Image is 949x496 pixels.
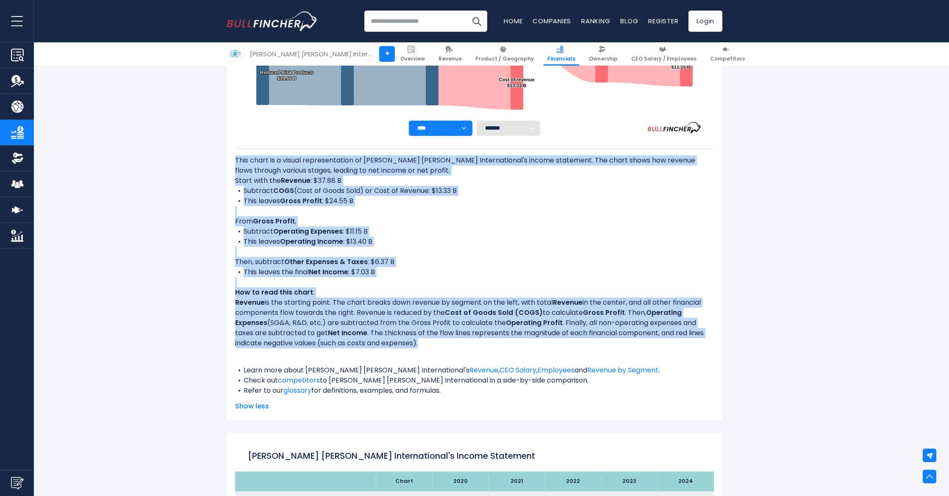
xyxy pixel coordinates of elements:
[432,471,488,491] th: 2020
[235,196,714,206] li: This leaves : $24.55 B
[253,216,295,226] b: Gross Profit
[710,55,745,62] span: Competitors
[506,318,563,328] b: Operating Profit
[472,42,538,66] a: Product / Geography
[235,237,714,247] li: This leaves : $13.40 B
[273,186,294,196] b: COGS
[499,77,535,88] text: Cost of revenue $13.33 B
[435,42,466,66] a: Revenue
[533,17,571,25] a: Companies
[583,308,625,317] b: Gross Profit
[280,237,343,246] b: Operating Income
[469,365,498,375] a: Revenue
[627,42,700,66] a: CEO Salary / Employees
[227,11,318,31] img: Bullfincher logo
[488,471,545,491] th: 2021
[284,257,368,267] b: Other Expenses & Taxes
[620,17,638,25] a: Blog
[227,46,243,62] img: PM logo
[278,375,320,385] a: competitors
[235,375,714,386] li: Check out to [PERSON_NAME] [PERSON_NAME] International in a side-by-side comparison.
[438,55,462,62] span: Revenue
[280,196,322,206] b: Gross Profit
[283,386,311,395] a: glossary
[547,55,575,62] span: Financials
[587,365,658,375] a: Revenue by Segment
[538,365,574,375] a: Employees
[309,267,348,277] b: Net Income
[235,386,714,396] li: Refer to our for definitions, examples, and formulas.
[250,49,373,59] div: [PERSON_NAME] [PERSON_NAME] International
[260,70,314,81] text: Reduced-Risk Products $14.66 B
[658,471,714,491] th: 2024
[581,17,610,25] a: Ranking
[400,55,425,62] span: Overview
[397,42,429,66] a: Overview
[504,17,522,25] a: Home
[235,298,714,348] p: is the starting point. The chart breaks down revenue by segment on the left, with total in the ce...
[227,11,318,31] a: Go to homepage
[544,42,579,66] a: Financials
[281,176,311,185] b: Revenue
[688,11,722,32] a: Login
[235,308,682,328] b: Operating Expenses
[235,186,714,196] li: Subtract (Cost of Goods Sold) or Cost of Revenue: $13.33 B
[248,449,701,462] h1: [PERSON_NAME] [PERSON_NAME] International's Income Statement
[585,42,622,66] a: Ownership
[379,46,395,62] a: +
[235,226,714,237] li: Subtract : $11.15 B
[11,152,24,165] img: Ownership
[553,298,583,307] b: Revenue
[235,155,714,396] div: This chart is a visual representation of [PERSON_NAME] [PERSON_NAME] International's income state...
[273,226,343,236] b: Operating Expenses
[235,267,714,277] li: This leaves the final : $7.03 B
[601,471,658,491] th: 2023
[631,55,696,62] span: CEO Salary / Employees
[475,55,534,62] span: Product / Geography
[499,365,536,375] a: CEO Salary
[235,298,265,307] b: Revenue
[648,17,678,25] a: Register
[235,365,714,375] li: Learn more about [PERSON_NAME] [PERSON_NAME] International's , , and .
[545,471,601,491] th: 2022
[589,55,618,62] span: Ownership
[706,42,749,66] a: Competitors
[466,11,487,32] button: Search
[376,471,432,491] th: Chart
[328,328,367,338] b: Net Income
[235,401,714,411] span: Show less
[445,308,543,317] b: Cost of Goods Sold (COGS)
[235,287,313,297] b: How to read this chart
